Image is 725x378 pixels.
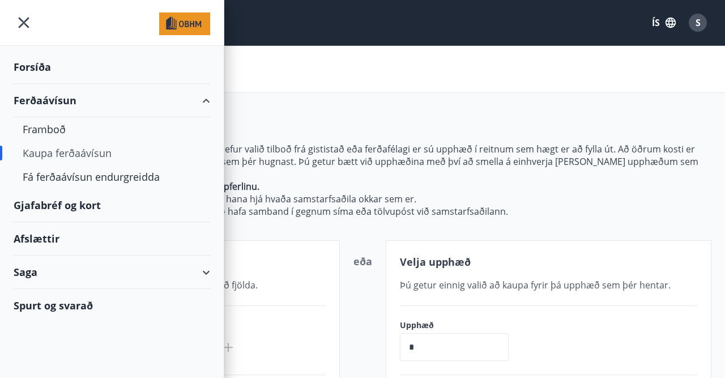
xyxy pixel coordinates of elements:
p: Hér getur þú valið upphæð ávísunarinnar. Ef þú hefur valið tilboð frá gististað eða ferðafélagi e... [14,143,711,180]
button: ÍS [646,12,682,33]
button: menu [14,12,34,33]
p: Þegar þú ætlar að nota Ferðaávísunina þá þarf að hafa samband í gegnum síma eða tölvupóst við sam... [14,205,711,218]
div: Framboð [23,117,201,141]
div: Afslættir [14,222,210,256]
span: Þú getur einnig valið að kaupa fyrir þá upphæð sem þér hentar. [400,279,671,291]
div: Gjafabréf og kort [14,189,210,222]
img: union_logo [159,12,210,35]
label: Upphæð [400,320,520,331]
span: Velja upphæð [400,255,471,269]
div: Fá ferðaávísun endurgreidda [23,165,201,189]
p: Ferðaávísunin rennur aldrei út og þú getur notað hana hjá hvaða samstarfsaðila okkar sem er. [14,193,711,205]
div: Spurt og svarað [14,289,210,322]
div: Saga [14,256,210,289]
div: Forsíða [14,50,210,84]
button: S [684,9,711,36]
span: S [696,16,701,29]
div: Kaupa ferðaávísun [23,141,201,165]
div: Ferðaávísun [14,84,210,117]
span: eða [353,254,372,268]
